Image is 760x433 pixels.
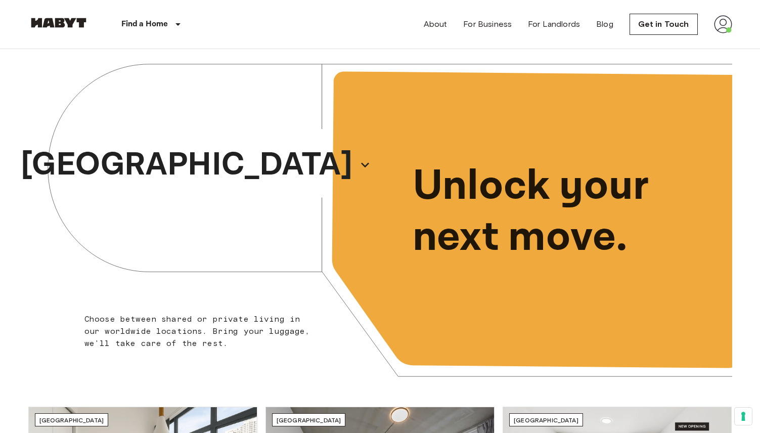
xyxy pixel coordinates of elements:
[714,15,732,33] img: avatar
[121,18,168,30] p: Find a Home
[630,14,698,35] a: Get in Touch
[28,18,89,28] img: Habyt
[514,416,578,424] span: [GEOGRAPHIC_DATA]
[463,18,512,30] a: For Business
[413,161,716,263] p: Unlock your next move.
[424,18,448,30] a: About
[596,18,613,30] a: Blog
[21,141,352,189] p: [GEOGRAPHIC_DATA]
[277,416,341,424] span: [GEOGRAPHIC_DATA]
[735,408,752,425] button: Your consent preferences for tracking technologies
[39,416,104,424] span: [GEOGRAPHIC_DATA]
[84,313,317,350] p: Choose between shared or private living in our worldwide locations. Bring your luggage, we'll tak...
[17,138,375,192] button: [GEOGRAPHIC_DATA]
[528,18,580,30] a: For Landlords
